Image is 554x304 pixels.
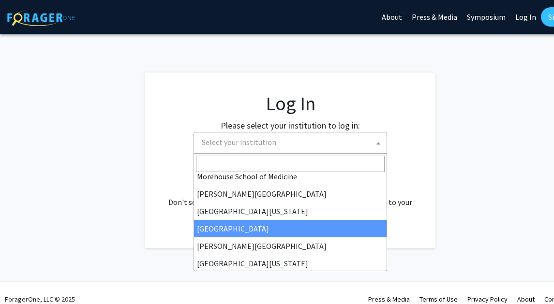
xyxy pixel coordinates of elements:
li: [GEOGRAPHIC_DATA] [194,220,387,237]
a: Privacy Policy [467,295,508,304]
li: [GEOGRAPHIC_DATA][US_STATE] [194,255,387,272]
li: [PERSON_NAME][GEOGRAPHIC_DATA] [194,237,387,255]
a: About [517,295,535,304]
iframe: Chat [7,261,41,297]
span: Select your institution [198,132,387,152]
label: Please select your institution to log in: [221,119,360,132]
li: Morehouse School of Medicine [194,168,387,185]
a: Terms of Use [419,295,458,304]
img: ForagerOne Logo [7,9,75,26]
li: [GEOGRAPHIC_DATA][US_STATE] [194,203,387,220]
h1: Log In [165,92,416,115]
span: Select your institution [202,137,276,147]
div: No account? . Don't see your institution? about bringing ForagerOne to your institution. [165,173,416,219]
li: [PERSON_NAME][GEOGRAPHIC_DATA] [194,185,387,203]
input: Search [196,156,385,172]
span: Select your institution [194,132,387,154]
a: Press & Media [368,295,410,304]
